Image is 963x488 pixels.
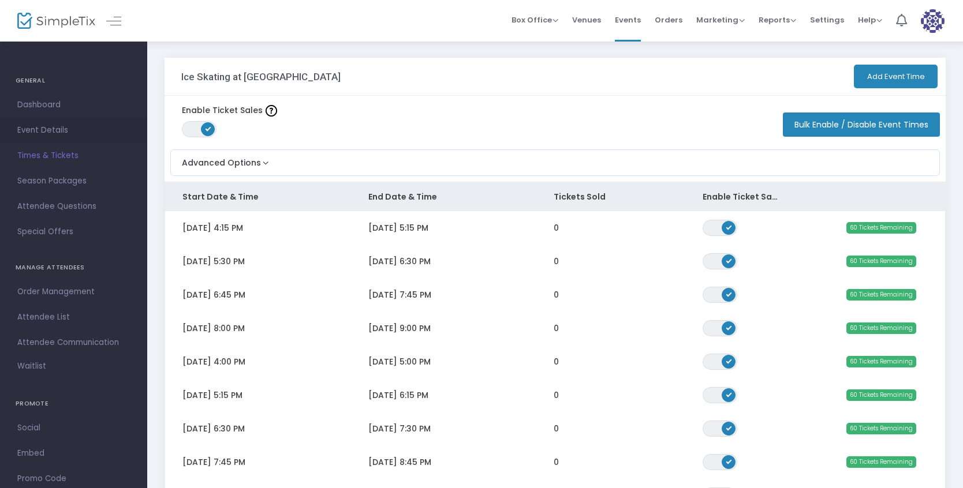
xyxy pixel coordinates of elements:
[182,356,245,367] span: [DATE] 4:00 PM
[726,224,731,230] span: ON
[726,391,731,397] span: ON
[17,174,130,189] span: Season Packages
[810,5,844,35] span: Settings
[368,456,431,468] span: [DATE] 8:45 PM
[181,71,341,82] h3: Ice Skating at [GEOGRAPHIC_DATA]
[554,289,559,301] span: 0
[846,456,916,468] span: 60 Tickets Remaining
[846,356,916,367] span: 60 Tickets Remaining
[655,5,682,35] span: Orders
[726,324,731,330] span: ON
[17,199,130,214] span: Attendee Questions
[182,322,245,334] span: [DATE] 8:00 PM
[726,291,731,296] span: ON
[351,182,537,211] th: End Date & Time
[17,421,130,436] span: Social
[846,222,916,234] span: 60 Tickets Remaining
[17,361,46,372] span: Waitlist
[854,65,938,88] button: Add Event Time
[17,123,130,138] span: Event Details
[17,224,130,239] span: Special Offers
[182,222,243,234] span: [DATE] 4:15 PM
[182,256,245,267] span: [DATE] 5:30 PM
[182,423,245,434] span: [DATE] 6:30 PM
[554,423,559,434] span: 0
[726,458,731,464] span: ON
[696,14,745,25] span: Marketing
[17,148,130,163] span: Times & Tickets
[554,456,559,468] span: 0
[726,358,731,363] span: ON
[846,256,916,267] span: 60 Tickets Remaining
[182,104,277,117] label: Enable Ticket Sales
[368,222,428,234] span: [DATE] 5:15 PM
[846,289,916,301] span: 60 Tickets Remaining
[17,284,130,299] span: Order Management
[726,425,731,430] span: ON
[368,289,431,301] span: [DATE] 7:45 PM
[536,182,685,211] th: Tickets Sold
[858,14,882,25] span: Help
[16,69,132,92] h4: GENERAL
[759,14,796,25] span: Reports
[17,97,130,112] span: Dashboard
[171,150,271,169] button: Advanced Options
[182,389,242,401] span: [DATE] 5:15 PM
[182,289,245,301] span: [DATE] 6:45 PM
[206,126,211,132] span: ON
[16,392,132,415] h4: PROMOTE
[554,322,559,334] span: 0
[368,356,431,367] span: [DATE] 5:00 PM
[368,389,428,401] span: [DATE] 6:15 PM
[554,389,559,401] span: 0
[17,471,130,486] span: Promo Code
[726,257,731,263] span: ON
[554,222,559,234] span: 0
[17,446,130,461] span: Embed
[165,182,351,211] th: Start Date & Time
[17,335,130,350] span: Attendee Communication
[368,256,431,267] span: [DATE] 6:30 PM
[846,389,916,401] span: 60 Tickets Remaining
[846,322,916,334] span: 60 Tickets Remaining
[615,5,641,35] span: Events
[554,356,559,367] span: 0
[512,14,558,25] span: Box Office
[182,456,245,468] span: [DATE] 7:45 PM
[16,256,132,279] h4: MANAGE ATTENDEES
[554,256,559,267] span: 0
[266,105,277,117] img: question-mark
[17,310,130,325] span: Attendee List
[685,182,797,211] th: Enable Ticket Sales
[572,5,601,35] span: Venues
[368,322,431,334] span: [DATE] 9:00 PM
[846,423,916,434] span: 60 Tickets Remaining
[368,423,431,434] span: [DATE] 7:30 PM
[783,112,940,137] button: Bulk Enable / Disable Event Times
